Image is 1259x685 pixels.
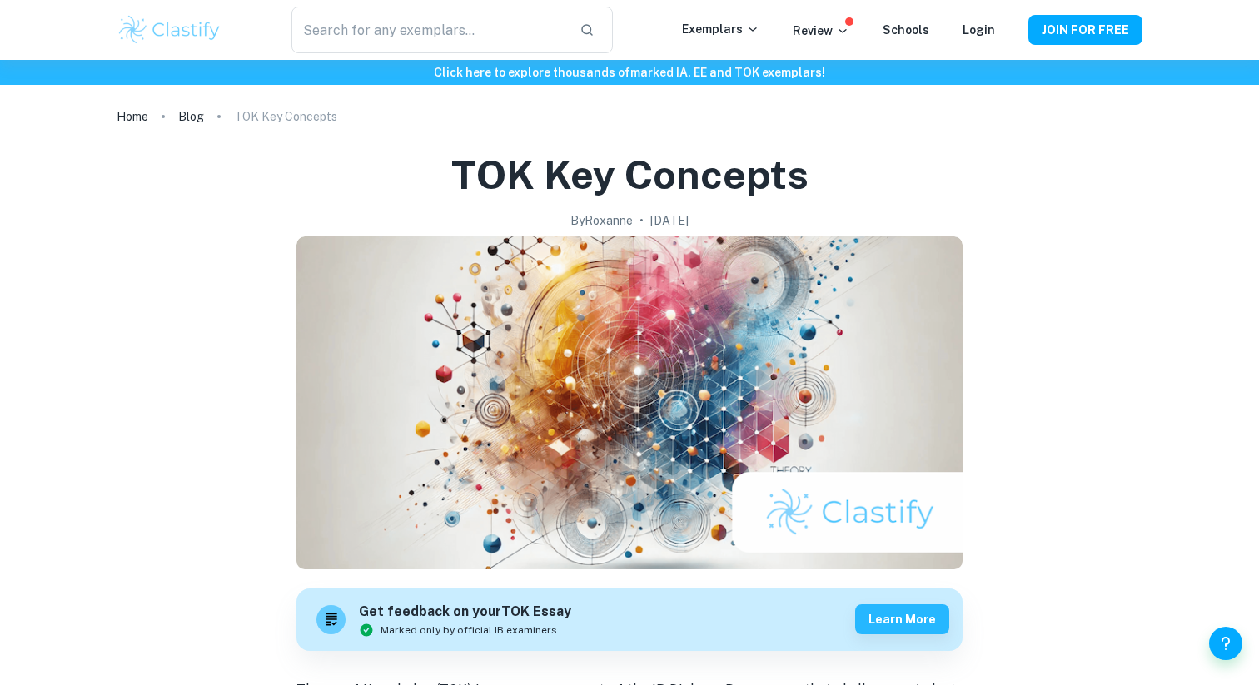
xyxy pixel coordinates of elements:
[3,63,1256,82] h6: Click here to explore thousands of marked IA, EE and TOK exemplars !
[570,211,633,230] h2: By Roxanne
[296,588,963,651] a: Get feedback on yourTOK EssayMarked only by official IB examinersLearn more
[381,623,557,638] span: Marked only by official IB examiners
[883,23,929,37] a: Schools
[650,211,689,230] h2: [DATE]
[639,211,644,230] p: •
[117,13,222,47] img: Clastify logo
[1209,627,1242,660] button: Help and Feedback
[178,105,204,128] a: Blog
[234,107,337,126] p: TOK Key Concepts
[296,236,963,569] img: TOK Key Concepts cover image
[793,22,849,40] p: Review
[359,602,571,623] h6: Get feedback on your TOK Essay
[963,23,995,37] a: Login
[117,105,148,128] a: Home
[855,604,949,634] button: Learn more
[451,148,809,201] h1: TOK Key Concepts
[1028,15,1142,45] button: JOIN FOR FREE
[291,7,566,53] input: Search for any exemplars...
[682,20,759,38] p: Exemplars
